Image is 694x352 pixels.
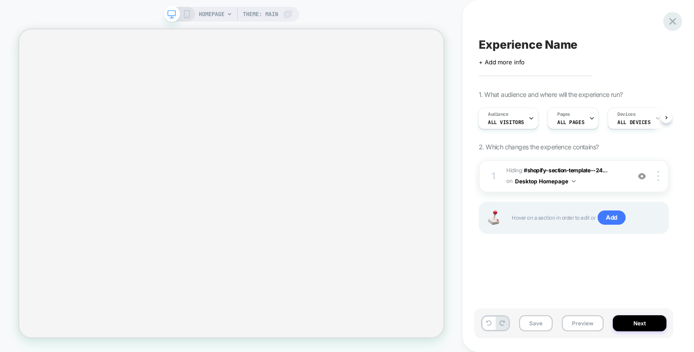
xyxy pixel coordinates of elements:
span: + Add more info [479,58,525,66]
span: 1. What audience and where will the experience run? [479,91,622,98]
span: Theme: MAIN [243,7,278,22]
span: All Visitors [488,119,524,125]
span: ALL PAGES [557,119,584,125]
span: Pages [557,111,570,118]
span: on [506,176,512,186]
button: Desktop Homepage [515,176,576,187]
div: 1 [489,168,498,184]
span: Experience Name [479,38,577,51]
button: Next [613,315,666,331]
span: ALL DEVICES [617,119,650,125]
button: Save [519,315,553,331]
span: #shopify-section-template--24... [524,167,607,174]
span: Audience [488,111,509,118]
span: Devices [617,111,635,118]
span: HOMEPAGE [199,7,224,22]
img: close [657,171,659,181]
img: Joystick [484,210,503,225]
img: crossed eye [638,172,646,180]
button: Preview [562,315,604,331]
img: down arrow [572,180,576,182]
span: Hover on a section in order to edit or [512,210,659,225]
span: Hiding : [506,165,625,187]
span: 2. Which changes the experience contains? [479,143,599,151]
span: Add [598,210,626,225]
